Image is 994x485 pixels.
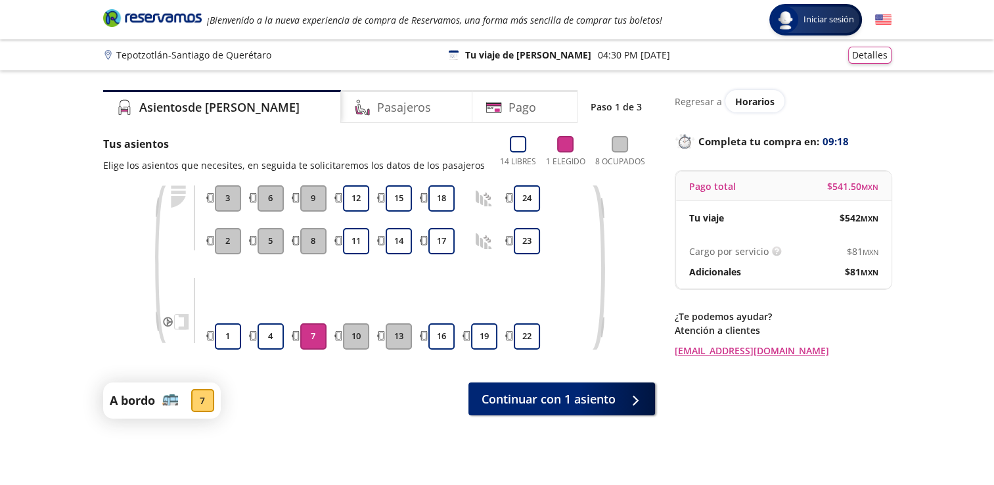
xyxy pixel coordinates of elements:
h4: Asientos de [PERSON_NAME] [139,99,300,116]
em: ¡Bienvenido a la nueva experiencia de compra de Reservamos, una forma más sencilla de comprar tus... [207,14,662,26]
div: Regresar a ver horarios [675,90,892,112]
button: 16 [428,323,455,350]
button: Continuar con 1 asiento [468,382,655,415]
p: Regresar a [675,95,722,108]
p: 14 Libres [500,156,536,168]
button: 17 [428,228,455,254]
p: Cargo por servicio [689,244,769,258]
div: 7 [191,389,214,412]
iframe: Messagebird Livechat Widget [918,409,981,472]
button: 11 [343,228,369,254]
button: 19 [471,323,497,350]
small: MXN [861,267,878,277]
p: 04:30 PM [DATE] [598,48,670,62]
button: 18 [428,185,455,212]
p: ¿Te podemos ayudar? [675,310,892,323]
button: 5 [258,228,284,254]
button: 1 [215,323,241,350]
button: 13 [386,323,412,350]
button: 15 [386,185,412,212]
small: MXN [861,182,878,192]
span: 09:18 [823,134,849,149]
span: Horarios [735,95,775,108]
p: Elige los asientos que necesites, en seguida te solicitaremos los datos de los pasajeros [103,158,485,172]
span: Iniciar sesión [798,13,859,26]
p: Tu viaje [689,211,724,225]
span: $ 541.50 [827,179,878,193]
button: 4 [258,323,284,350]
button: 23 [514,228,540,254]
p: Pago total [689,179,736,193]
span: $ 81 [847,244,878,258]
button: 10 [343,323,369,350]
button: 6 [258,185,284,212]
small: MXN [861,214,878,223]
a: Brand Logo [103,8,202,32]
span: $ 542 [840,211,878,225]
h4: Pasajeros [377,99,431,116]
p: Adicionales [689,265,741,279]
button: 3 [215,185,241,212]
span: Continuar con 1 asiento [482,390,616,408]
small: MXN [863,247,878,257]
p: 8 Ocupados [595,156,645,168]
p: Completa tu compra en : [675,132,892,150]
button: Detalles [848,47,892,64]
i: Brand Logo [103,8,202,28]
button: 8 [300,228,327,254]
button: 12 [343,185,369,212]
button: 2 [215,228,241,254]
p: Tepotzotlán - Santiago de Querétaro [116,48,271,62]
button: 7 [300,323,327,350]
h4: Pago [508,99,536,116]
p: 1 Elegido [546,156,585,168]
button: 22 [514,323,540,350]
button: 9 [300,185,327,212]
p: Atención a clientes [675,323,892,337]
button: 14 [386,228,412,254]
p: Tu viaje de [PERSON_NAME] [465,48,591,62]
p: A bordo [110,392,155,409]
span: $ 81 [845,265,878,279]
a: [EMAIL_ADDRESS][DOMAIN_NAME] [675,344,892,358]
button: English [875,12,892,28]
p: Tus asientos [103,136,485,152]
p: Paso 1 de 3 [591,100,642,114]
button: 24 [514,185,540,212]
